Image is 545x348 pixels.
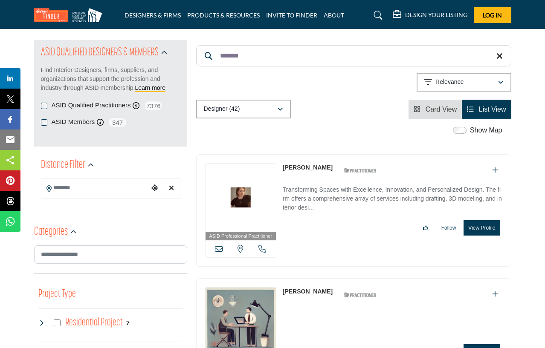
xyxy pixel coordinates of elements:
a: DESIGNERS & FIRMS [125,12,181,19]
div: DESIGN YOUR LISTING [393,10,467,20]
span: Log In [483,12,502,19]
button: View Profile [464,220,500,236]
h2: Categories [34,224,68,240]
p: Relevance [435,78,464,86]
a: Transforming Spaces with Excellence, Innovation, and Personalized Design. The firm offers a compr... [283,180,502,214]
div: 7 Results For Residential Project [126,319,129,327]
div: Choose your current location [148,179,161,198]
h2: Distance Filter [41,158,85,173]
p: Find Interior Designers, firms, suppliers, and organizations that support the profession and indu... [41,66,180,92]
a: ABOUT [324,12,344,19]
li: Card View [409,100,462,119]
a: [PERSON_NAME] [283,164,333,171]
input: ASID Members checkbox [41,119,47,126]
img: Breanna Taylor [206,164,276,232]
a: PRODUCTS & RESOURCES [187,12,260,19]
h5: DESIGN YOUR LISTING [405,11,467,19]
span: 347 [108,117,127,128]
button: Project Type [38,286,76,302]
div: Clear search location [165,179,177,198]
b: 7 [126,320,129,326]
button: Designer (42) [196,100,291,118]
a: [PERSON_NAME] [283,288,333,295]
a: ASID Professional Practitioner [206,164,276,241]
p: Breanna Taylor [283,163,333,172]
label: ASID Members [52,117,95,127]
a: Learn more [135,84,166,91]
input: Search Location [41,180,149,196]
img: Site Logo [34,8,107,22]
input: Search Category [34,245,187,264]
span: List View [479,106,506,113]
a: Add To List [492,167,498,174]
button: Log In [474,7,511,23]
img: ASID Qualified Practitioners Badge Icon [341,289,379,300]
img: ASID Qualified Practitioners Badge Icon [341,165,379,176]
span: Card View [426,106,457,113]
h4: Residential Project: Types of projects range from simple residential renovations to highly comple... [65,315,123,330]
h2: ASID QUALIFIED DESIGNERS & MEMBERS [41,45,159,60]
a: View Card [414,106,457,113]
label: ASID Qualified Practitioners [52,101,131,110]
p: Designer (42) [204,105,240,113]
input: Search Keyword [196,45,511,66]
li: List View [462,100,511,119]
label: Show Map [470,125,502,135]
span: ASID Professional Practitioner [209,233,272,240]
input: ASID Qualified Practitioners checkbox [41,103,47,109]
a: Add To List [492,290,498,298]
button: Follow [436,221,462,235]
a: INVITE TO FINDER [266,12,317,19]
p: Breanna Elliott [283,287,333,296]
input: Select Residential Project checkbox [54,319,61,326]
p: Transforming Spaces with Excellence, Innovation, and Personalized Design. The firm offers a compr... [283,185,502,214]
button: Like listing [417,221,434,235]
a: View List [467,106,506,113]
a: Search [365,9,388,22]
span: 7376 [144,101,163,111]
button: Relevance [417,73,511,92]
